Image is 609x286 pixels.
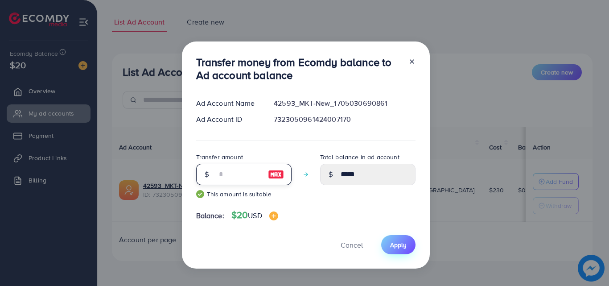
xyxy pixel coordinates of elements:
[189,114,267,124] div: Ad Account ID
[269,211,278,220] img: image
[196,190,292,199] small: This amount is suitable
[196,190,204,198] img: guide
[231,210,278,221] h4: $20
[196,56,401,82] h3: Transfer money from Ecomdy balance to Ad account balance
[267,114,422,124] div: 7323050961424007170
[341,240,363,250] span: Cancel
[196,211,224,221] span: Balance:
[267,98,422,108] div: 42593_MKT-New_1705030690861
[390,240,407,249] span: Apply
[248,211,262,220] span: USD
[189,98,267,108] div: Ad Account Name
[196,153,243,162] label: Transfer amount
[268,169,284,180] img: image
[329,235,374,254] button: Cancel
[320,153,399,162] label: Total balance in ad account
[381,235,416,254] button: Apply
